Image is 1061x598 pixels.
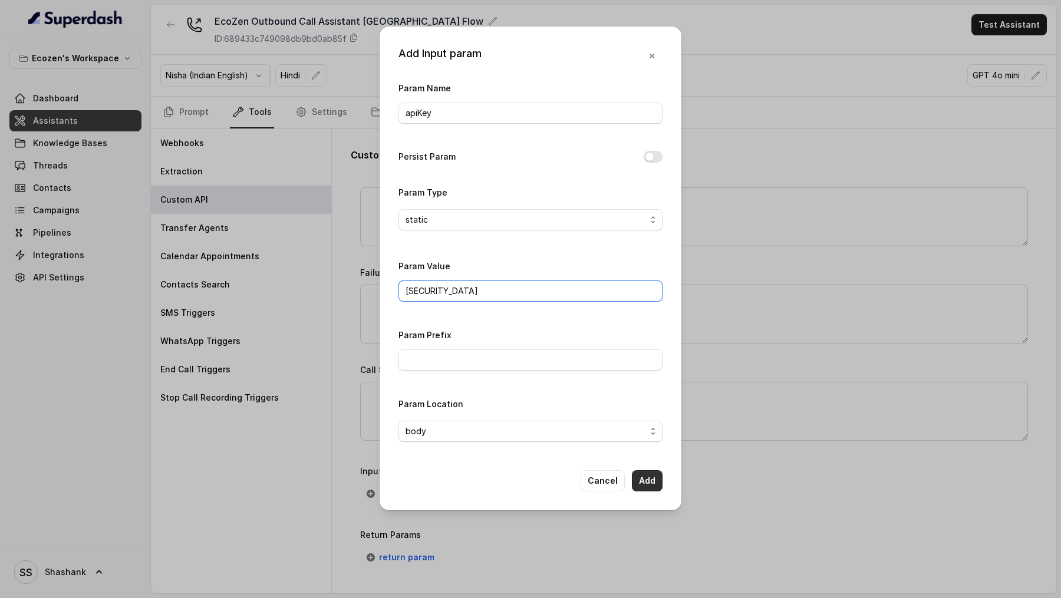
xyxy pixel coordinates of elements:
span: static [406,213,428,227]
div: Add Input param [398,45,482,67]
button: Add [632,470,663,491]
span: body [406,424,426,438]
label: Persist Param [398,150,456,164]
label: Param Value [398,261,450,271]
button: static [398,209,663,230]
label: Param Location [398,399,463,409]
label: Param Name [398,83,451,93]
label: Param Prefix [398,330,452,340]
label: Param Type [398,187,447,197]
button: Cancel [581,470,625,491]
button: body [398,421,663,442]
